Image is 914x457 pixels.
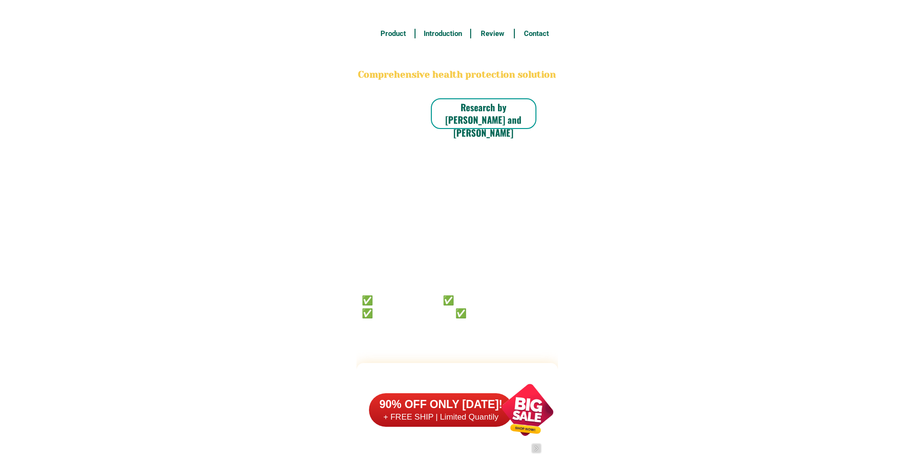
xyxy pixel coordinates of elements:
[356,68,558,82] h2: Comprehensive health protection solution
[356,371,558,396] h2: FAKE VS ORIGINAL
[377,28,409,39] h6: Product
[362,293,526,318] h6: ✅ 𝙰𝚗𝚝𝚒 𝙲𝚊𝚗𝚌𝚎𝚛 ✅ 𝙰𝚗𝚝𝚒 𝚂𝚝𝚛𝚘𝚔𝚎 ✅ 𝙰𝚗𝚝𝚒 𝙳𝚒𝚊𝚋𝚎𝚝𝚒𝚌 ✅ 𝙳𝚒𝚊𝚋𝚎𝚝𝚎𝚜
[520,28,553,39] h6: Contact
[420,28,465,39] h6: Introduction
[369,412,513,422] h6: + FREE SHIP | Limited Quantily
[356,5,558,20] h3: FREE SHIPPING NATIONWIDE
[476,28,509,39] h6: Review
[431,101,536,139] h6: Research by [PERSON_NAME] and [PERSON_NAME]
[532,444,541,453] img: navigation
[356,46,558,69] h2: BONA VITA COFFEE
[369,398,513,412] h6: 90% OFF ONLY [DATE]!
